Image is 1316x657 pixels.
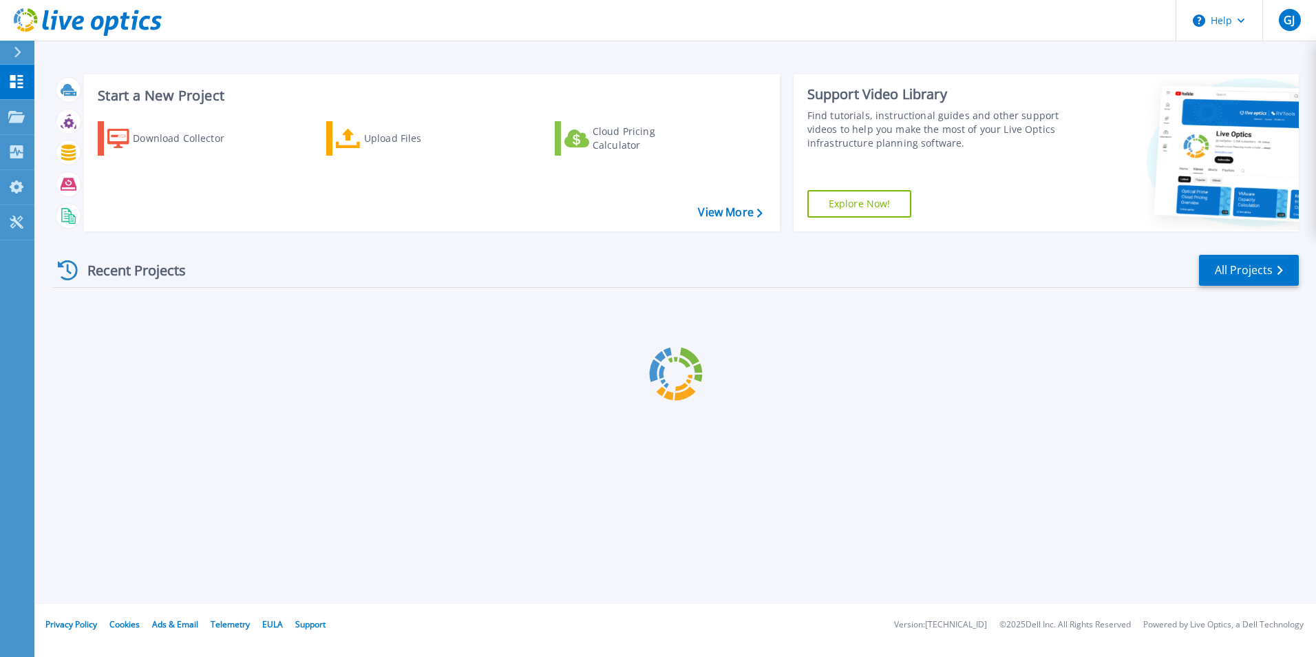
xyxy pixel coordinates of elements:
div: Support Video Library [807,85,1065,103]
a: EULA [262,618,283,630]
a: Explore Now! [807,190,912,218]
a: Telemetry [211,618,250,630]
div: Find tutorials, instructional guides and other support videos to help you make the most of your L... [807,109,1065,150]
li: Powered by Live Optics, a Dell Technology [1143,620,1304,629]
li: Version: [TECHNICAL_ID] [894,620,987,629]
li: © 2025 Dell Inc. All Rights Reserved [999,620,1131,629]
a: All Projects [1199,255,1299,286]
span: GJ [1284,14,1295,25]
a: Cloud Pricing Calculator [555,121,708,156]
a: Download Collector [98,121,251,156]
a: Support [295,618,326,630]
div: Recent Projects [53,253,204,287]
a: Ads & Email [152,618,198,630]
div: Upload Files [364,125,474,152]
a: Privacy Policy [45,618,97,630]
div: Download Collector [133,125,243,152]
h3: Start a New Project [98,88,762,103]
a: Cookies [109,618,140,630]
a: Upload Files [326,121,480,156]
div: Cloud Pricing Calculator [593,125,703,152]
a: View More [698,206,762,219]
